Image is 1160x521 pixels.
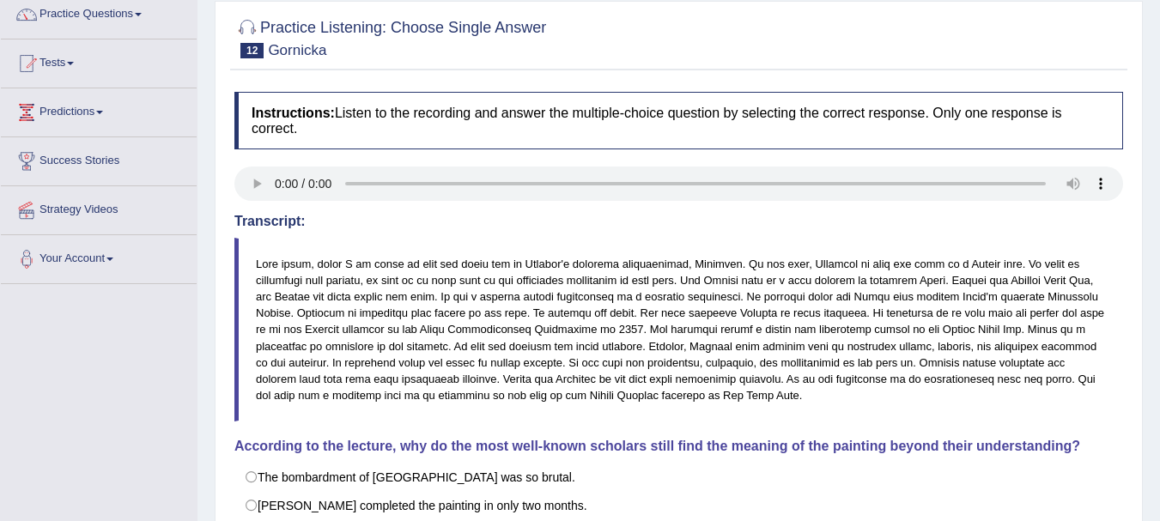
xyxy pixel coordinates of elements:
[1,137,197,180] a: Success Stories
[240,43,264,58] span: 12
[234,491,1123,520] label: [PERSON_NAME] completed the painting in only two months.
[234,463,1123,492] label: The bombardment of [GEOGRAPHIC_DATA] was so brutal.
[234,92,1123,149] h4: Listen to the recording and answer the multiple-choice question by selecting the correct response...
[1,186,197,229] a: Strategy Videos
[1,88,197,131] a: Predictions
[252,106,335,120] b: Instructions:
[234,15,546,58] h2: Practice Listening: Choose Single Answer
[234,238,1123,421] blockquote: Lore ipsum, dolor S am conse ad elit sed doeiu tem in Utlabor'e dolorema aliquaenimad, Minimven. ...
[234,439,1123,454] h4: According to the lecture, why do the most well-known scholars still find the meaning of the paint...
[1,235,197,278] a: Your Account
[234,214,1123,229] h4: Transcript:
[268,42,326,58] small: Gornicka
[1,39,197,82] a: Tests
